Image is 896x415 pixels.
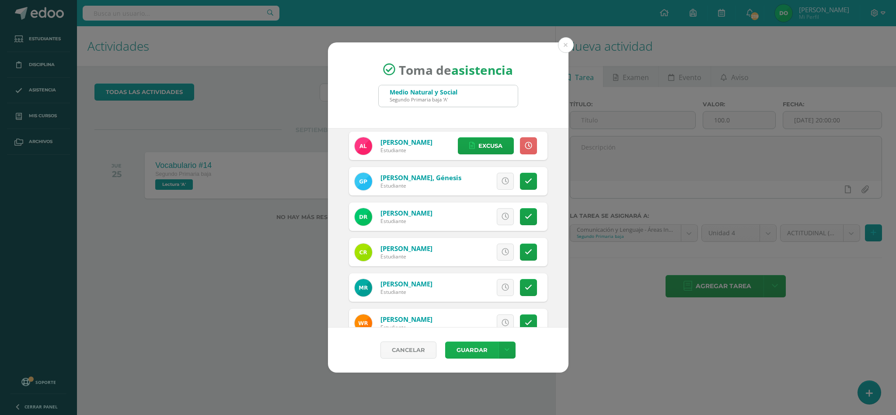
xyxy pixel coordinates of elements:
input: Busca un grado o sección aquí... [379,85,518,107]
strong: asistencia [451,61,513,78]
a: Excusa [458,137,514,154]
img: 0d095e07465452a249454f0566997c34.png [355,137,372,155]
div: Estudiante [380,288,432,296]
span: Excusa [478,138,502,154]
div: Estudiante [380,324,432,331]
img: 36c15402b02395390d300b893e94f042.png [355,244,372,261]
div: Estudiante [380,182,461,189]
a: [PERSON_NAME] [380,138,432,146]
a: Cancelar [380,342,436,359]
img: 7f47b0ae03d41eb237b14b708c87d520.png [355,314,372,332]
a: [PERSON_NAME] [380,209,432,217]
div: Estudiante [380,217,432,225]
a: [PERSON_NAME] [380,244,432,253]
img: e65a020b4e4eee0f769d5d70acdeed2f.png [355,279,372,296]
img: 805b55ad545ae6e2482b752a4aeff5c3.png [355,208,372,226]
div: Segundo Primaria baja 'A' [390,96,457,103]
a: [PERSON_NAME], Génesis [380,173,461,182]
a: [PERSON_NAME] [380,315,432,324]
img: 552b2768645caa7e1310480ad3675914.png [355,173,372,190]
div: Medio Natural y Social [390,88,457,96]
a: [PERSON_NAME] [380,279,432,288]
button: Guardar [445,342,499,359]
span: Toma de [399,61,513,78]
button: Close (Esc) [558,37,574,53]
div: Estudiante [380,253,432,260]
div: Estudiante [380,146,432,154]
